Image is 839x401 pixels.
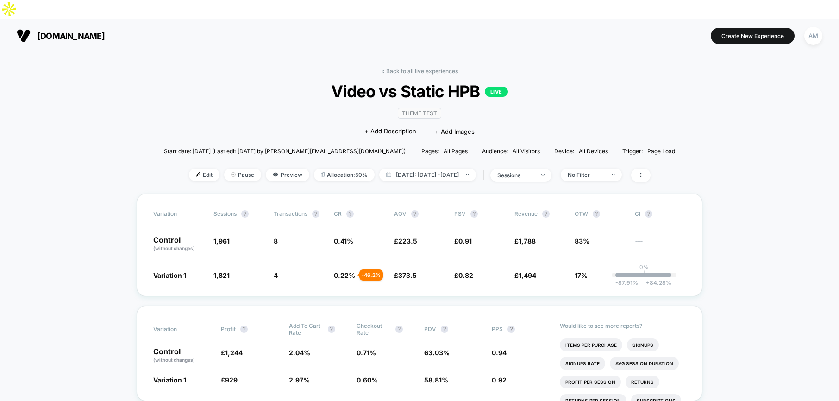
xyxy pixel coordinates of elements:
span: Pause [224,169,261,181]
span: Video vs Static HPB [189,81,649,101]
button: ? [507,326,515,333]
span: £ [221,376,238,384]
button: ? [470,210,478,218]
span: 2.97 % [289,376,310,384]
span: 2.04 % [289,349,310,357]
span: Transactions [274,210,307,217]
span: 1,961 [213,237,230,245]
span: -87.91 % [615,279,638,286]
span: £ [454,271,473,279]
button: ? [542,210,550,218]
img: calendar [386,172,391,177]
span: PDV [424,326,436,332]
div: Pages: [421,148,468,155]
button: ? [346,210,354,218]
button: Create New Experience [711,28,795,44]
p: Control [153,236,204,252]
span: PSV [454,210,466,217]
span: 0.94 [492,349,507,357]
button: ? [312,210,319,218]
p: LIVE [485,87,508,97]
span: 223.5 [398,237,417,245]
button: ? [593,210,600,218]
span: + Add Images [435,128,475,135]
span: 84.28 % [641,279,671,286]
span: Revenue [514,210,538,217]
span: 0.82 [458,271,473,279]
span: Allocation: 50% [314,169,375,181]
button: ? [645,210,652,218]
li: Signups [627,338,659,351]
span: £ [394,237,417,245]
span: 0.41 % [334,237,353,245]
span: 1,244 [225,349,243,357]
button: [DOMAIN_NAME] [14,28,107,43]
span: Profit [221,326,236,332]
span: 1,821 [213,271,230,279]
span: Theme Test [398,108,441,119]
span: + [646,279,650,286]
span: | [481,169,490,182]
span: CI [635,210,686,218]
span: £ [454,237,472,245]
li: Avg Session Duration [610,357,679,370]
span: Variation [153,210,204,218]
div: - 46.2 % [359,269,383,281]
span: 373.5 [398,271,417,279]
span: 4 [274,271,278,279]
span: Edit [189,169,219,181]
span: AOV [394,210,407,217]
span: Variation 1 [153,271,186,279]
span: OTW [575,210,626,218]
div: sessions [497,172,534,179]
img: Visually logo [17,29,31,43]
span: [DOMAIN_NAME] [38,31,105,41]
span: [DATE]: [DATE] - [DATE] [379,169,476,181]
span: all pages [444,148,468,155]
span: --- [635,238,686,252]
li: Items Per Purchase [560,338,622,351]
img: end [466,174,469,175]
span: Device: [547,148,615,155]
span: 83% [575,237,589,245]
span: 0.92 [492,376,507,384]
button: ? [411,210,419,218]
button: AM [801,26,825,45]
p: Would like to see more reports? [560,322,686,329]
p: 0% [639,263,649,270]
span: 8 [274,237,278,245]
span: Start date: [DATE] (Last edit [DATE] by [PERSON_NAME][EMAIL_ADDRESS][DOMAIN_NAME]) [164,148,406,155]
button: ? [241,210,249,218]
span: £ [221,349,243,357]
span: Add To Cart Rate [289,322,323,336]
div: AM [804,27,822,45]
img: end [612,174,615,175]
li: Signups Rate [560,357,605,370]
li: Profit Per Session [560,376,621,388]
span: 0.60 % [357,376,378,384]
button: ? [395,326,403,333]
img: rebalance [321,172,325,177]
span: 929 [225,376,238,384]
p: Control [153,348,212,363]
span: All Visitors [513,148,540,155]
li: Returns [626,376,659,388]
div: Audience: [482,148,540,155]
img: end [231,172,236,177]
div: Trigger: [622,148,675,155]
span: all devices [579,148,608,155]
span: £ [514,271,536,279]
img: edit [196,172,200,177]
div: No Filter [568,171,605,178]
span: 0.91 [458,237,472,245]
span: 63.03 % [424,349,450,357]
img: end [541,174,545,176]
span: 1,494 [519,271,536,279]
button: ? [240,326,248,333]
span: CR [334,210,342,217]
p: | [643,270,645,277]
span: 1,788 [519,237,536,245]
span: 58.81 % [424,376,448,384]
span: Page Load [647,148,675,155]
span: PPS [492,326,503,332]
